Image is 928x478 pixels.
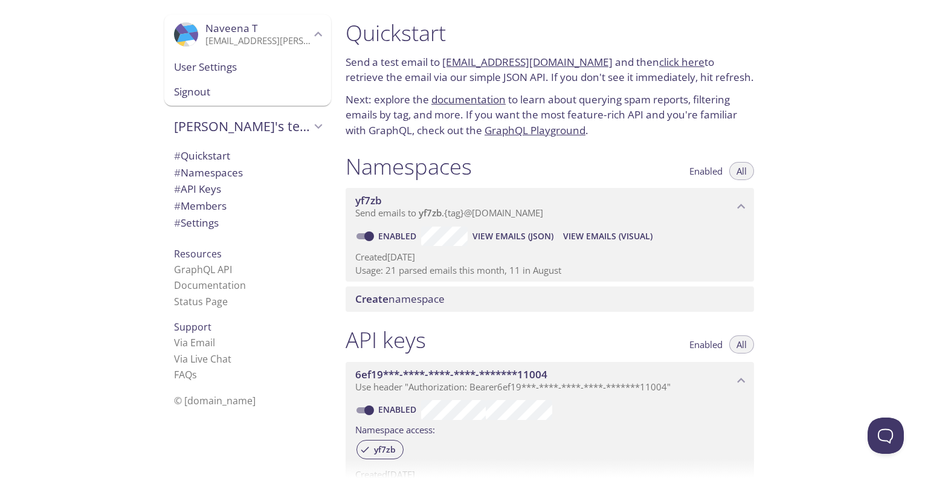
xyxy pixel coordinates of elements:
[174,118,311,135] span: [PERSON_NAME]'s team
[729,335,754,354] button: All
[431,92,506,106] a: documentation
[376,404,421,415] a: Enabled
[346,286,754,312] div: Create namespace
[174,352,231,366] a: Via Live Chat
[174,182,181,196] span: #
[346,188,754,225] div: yf7zb namespace
[485,123,585,137] a: GraphQL Playground
[192,368,197,381] span: s
[164,111,331,142] div: Naveena's team
[164,215,331,231] div: Team Settings
[205,35,311,47] p: [EMAIL_ADDRESS][PERSON_NAME][DOMAIN_NAME]
[355,292,388,306] span: Create
[346,54,754,85] p: Send a test email to and then to retrieve the email via our simple JSON API. If you don't see it ...
[164,198,331,215] div: Members
[174,336,215,349] a: Via Email
[558,227,657,246] button: View Emails (Visual)
[174,149,181,163] span: #
[164,54,331,80] div: User Settings
[729,162,754,180] button: All
[164,181,331,198] div: API Keys
[174,199,181,213] span: #
[174,368,197,381] a: FAQ
[682,162,730,180] button: Enabled
[174,295,228,308] a: Status Page
[346,92,754,138] p: Next: explore the to learn about querying spam reports, filtering emails by tag, and more. If you...
[346,19,754,47] h1: Quickstart
[355,264,744,277] p: Usage: 21 parsed emails this month, 11 in August
[355,207,543,219] span: Send emails to . {tag} @[DOMAIN_NAME]
[472,229,553,244] span: View Emails (JSON)
[659,55,704,69] a: click here
[355,251,744,263] p: Created [DATE]
[174,394,256,407] span: © [DOMAIN_NAME]
[174,149,230,163] span: Quickstart
[174,182,221,196] span: API Keys
[174,263,232,276] a: GraphQL API
[174,279,246,292] a: Documentation
[174,247,222,260] span: Resources
[563,229,652,244] span: View Emails (Visual)
[868,418,904,454] iframe: Help Scout Beacon - Open
[164,79,331,106] div: Signout
[205,21,257,35] span: Naveena T
[355,292,445,306] span: namespace
[355,193,382,207] span: yf7zb
[164,147,331,164] div: Quickstart
[164,15,331,54] div: Naveena T
[164,164,331,181] div: Namespaces
[468,227,558,246] button: View Emails (JSON)
[174,59,321,75] span: User Settings
[682,335,730,354] button: Enabled
[346,326,426,354] h1: API keys
[174,166,181,179] span: #
[174,84,321,100] span: Signout
[355,420,435,438] label: Namespace access:
[174,320,211,334] span: Support
[174,216,219,230] span: Settings
[376,230,421,242] a: Enabled
[174,166,243,179] span: Namespaces
[356,440,404,459] div: yf7zb
[174,216,181,230] span: #
[346,153,472,180] h1: Namespaces
[419,207,442,219] span: yf7zb
[367,444,403,455] span: yf7zb
[174,199,227,213] span: Members
[442,55,613,69] a: [EMAIL_ADDRESS][DOMAIN_NAME]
